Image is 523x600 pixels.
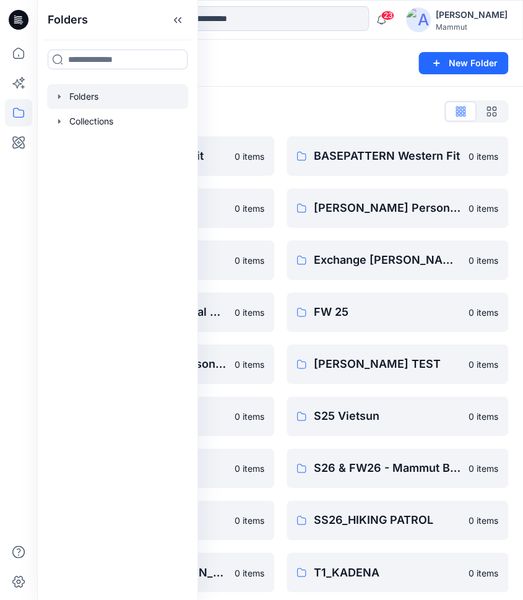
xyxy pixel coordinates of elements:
span: 23 [381,11,394,20]
p: 0 items [469,254,498,267]
p: 0 items [235,462,264,475]
p: 0 items [469,150,498,163]
p: [PERSON_NAME] TEST [314,355,462,373]
button: New Folder [418,52,508,74]
p: 0 items [235,202,264,215]
p: 0 items [469,410,498,423]
a: Exchange [PERSON_NAME] & [PERSON_NAME]0 items [287,240,509,280]
p: FW 25 [314,303,462,321]
p: 0 items [469,202,498,215]
p: 0 items [235,150,264,163]
p: 0 items [235,358,264,371]
p: [PERSON_NAME] Personal Zone [314,199,462,217]
a: BASEPATTERN Western Fit0 items [287,136,509,176]
a: S25 Vietsun0 items [287,396,509,436]
a: [PERSON_NAME] TEST0 items [287,344,509,384]
a: [PERSON_NAME] Personal Zone0 items [287,188,509,228]
div: Mammut [436,22,508,32]
p: 0 items [469,462,498,475]
p: 0 items [235,410,264,423]
p: S26 & FW26 - Mammut Base [314,459,462,477]
p: BASEPATTERN Western Fit [314,147,462,165]
a: S26 & FW26 - Mammut Base0 items [287,448,509,488]
p: 0 items [469,306,498,319]
p: Exchange [PERSON_NAME] & [PERSON_NAME] [314,251,462,269]
img: avatar [406,7,431,32]
p: 0 items [469,514,498,527]
p: SS26_HIKING PATROL [314,511,462,529]
a: SS26_HIKING PATROL0 items [287,500,509,540]
a: T1_KADENA0 items [287,552,509,592]
p: 0 items [235,306,264,319]
a: FW 250 items [287,292,509,332]
p: 0 items [235,566,264,579]
p: 0 items [235,254,264,267]
div: [PERSON_NAME] [436,7,508,22]
p: 0 items [235,514,264,527]
p: T1_KADENA [314,563,462,581]
p: 0 items [469,566,498,579]
p: S25 Vietsun [314,407,462,425]
p: 0 items [469,358,498,371]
